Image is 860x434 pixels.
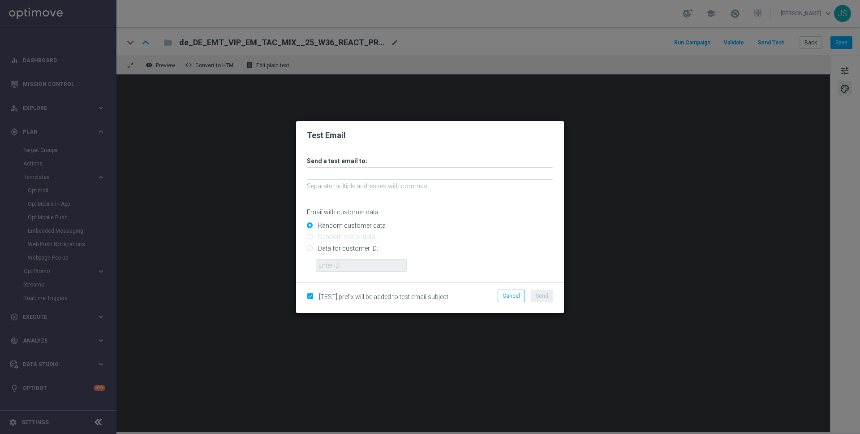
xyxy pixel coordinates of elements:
h3: Send a test email to: [307,157,553,165]
span: [TEST] prefix will be added to test email subject [319,293,448,300]
button: Send [531,290,553,302]
h2: Test Email [307,130,553,141]
p: Separate multiple addresses with commas [307,182,553,190]
input: Enter ID [316,259,407,272]
p: Email with customer data [307,208,553,216]
label: Random customer data [316,221,386,230]
button: Cancel [498,290,525,302]
span: Send [536,293,548,299]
